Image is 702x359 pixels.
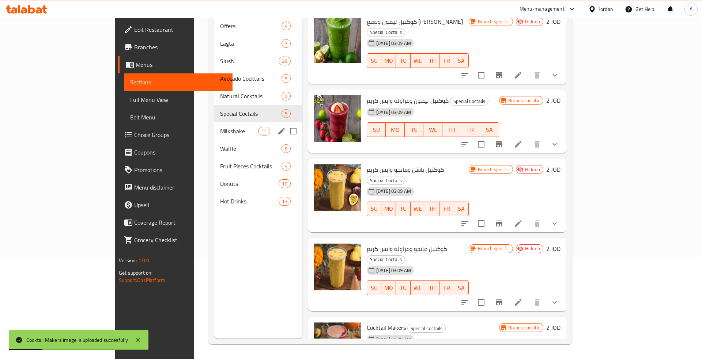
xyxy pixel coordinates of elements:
span: Cocktail Makers [367,322,406,333]
span: 3 [282,40,290,47]
span: [DATE] 03:09 AM [373,40,414,47]
button: delete [528,66,546,84]
span: SU [370,203,379,214]
h6: 2 JOD [546,95,561,106]
a: Full Menu View [124,91,233,108]
span: Special Coctails [408,324,445,333]
span: SU [370,56,379,66]
span: Branch specific [475,166,513,173]
span: SA [457,283,466,293]
svg: Show Choices [550,71,559,80]
span: SU [370,125,383,135]
button: SA [454,202,469,216]
button: WE [423,122,442,137]
span: كوكتيل مانجو وفراوله وايس كريم [367,243,447,254]
span: Special Coctails [450,97,488,106]
button: TH [425,202,440,216]
span: SA [457,203,466,214]
div: items [282,22,291,30]
span: Select to update [473,68,489,83]
span: Slush [220,57,279,65]
div: Avocado Cocktails [220,74,282,83]
button: MO [386,122,405,137]
a: Edit menu item [514,71,522,80]
button: SU [367,280,382,295]
img: كوكتيل مانجو وفراوله وايس كريم [314,244,361,290]
div: Special Coctails5 [214,105,302,122]
div: items [282,144,291,153]
button: delete [528,294,546,311]
span: TH [428,203,437,214]
button: show more [546,294,563,311]
button: TU [405,122,424,137]
span: [DATE] 03:09 AM [373,188,414,195]
span: 10 [279,180,290,187]
button: Branch-specific-item [490,135,508,153]
button: TH [425,280,440,295]
button: sort-choices [456,215,473,232]
span: WE [426,125,439,135]
span: Offers [220,22,282,30]
span: 4 [282,23,290,30]
button: edit [276,126,287,137]
button: Branch-specific-item [490,294,508,311]
a: Menus [118,56,233,73]
button: SA [480,122,499,137]
span: WE [414,203,422,214]
span: Menus [136,60,227,69]
button: SA [454,53,469,68]
button: MO [381,202,396,216]
span: MO [384,203,393,214]
span: FR [442,283,451,293]
span: Select to update [473,295,489,310]
div: Lagta3 [214,35,302,52]
button: show more [546,215,563,232]
button: SU [367,122,386,137]
button: delete [528,135,546,153]
span: 5 [282,110,290,117]
div: Donuts10 [214,175,302,192]
div: Jordan [599,5,613,13]
div: Avocado Cocktails5 [214,70,302,87]
button: SU [367,53,382,68]
span: Hot Drinks [220,197,279,206]
button: TH [442,122,461,137]
svg: Show Choices [550,298,559,307]
span: [DATE] 03:09 AM [373,109,414,116]
button: FR [439,53,454,68]
h6: 2 JOD [546,16,561,27]
a: Branches [118,38,233,56]
span: 9 [282,145,290,152]
span: Branch specific [505,97,543,104]
span: Natural Cocktails [220,92,282,100]
span: Milkshake [220,127,258,135]
button: TU [396,202,411,216]
button: TH [425,53,440,68]
span: Coverage Report [134,218,227,227]
span: Special Coctails [367,28,405,37]
span: SA [483,125,496,135]
div: Offers4 [214,17,302,35]
button: WE [411,280,425,295]
a: Choice Groups [118,126,233,144]
a: Edit Menu [124,108,233,126]
span: TU [399,56,408,66]
button: sort-choices [456,66,473,84]
span: 11 [258,128,269,135]
span: MO [384,283,393,293]
span: Edit Restaurant [134,25,227,34]
button: TU [396,280,411,295]
span: Special Coctails [220,109,282,118]
span: كوكتيل باشن ومانجو وايس كريم [367,164,444,175]
span: TU [399,203,408,214]
div: items [279,57,290,65]
span: Donuts [220,179,279,188]
span: FR [464,125,477,135]
button: Branch-specific-item [490,215,508,232]
div: Waffle9 [214,140,302,157]
span: Promotions [134,165,227,174]
span: Lagta [220,39,282,48]
span: Special Coctails [367,176,405,185]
